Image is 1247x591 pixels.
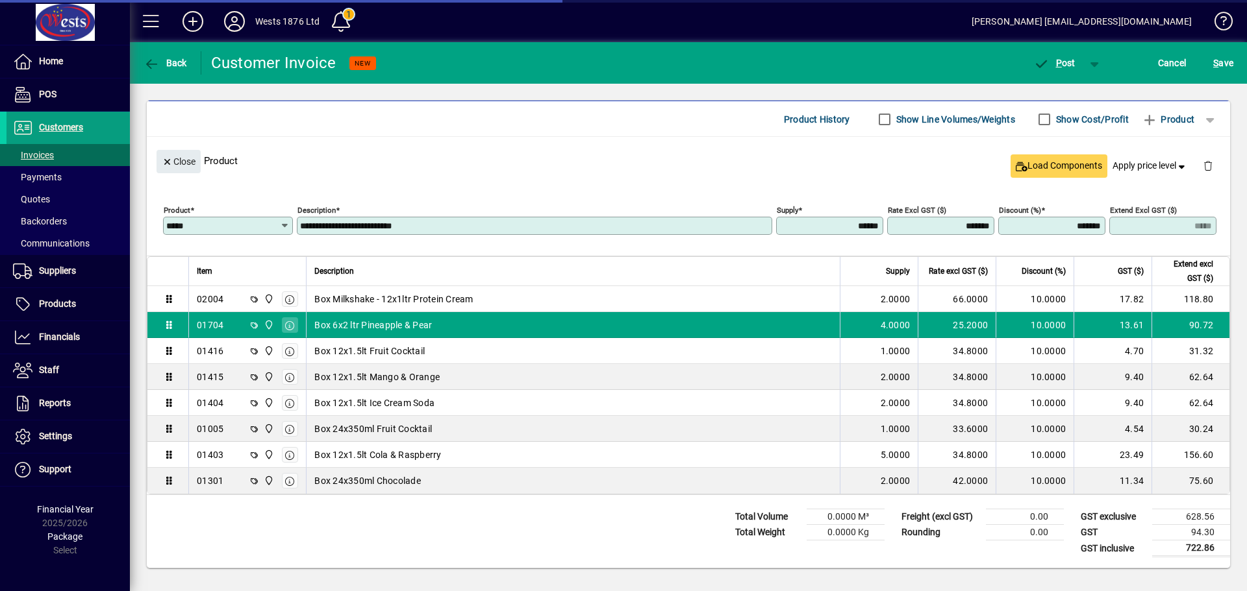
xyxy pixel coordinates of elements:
[47,531,82,542] span: Package
[1152,364,1229,390] td: 62.64
[162,151,195,173] span: Close
[6,288,130,320] a: Products
[6,210,130,232] a: Backorders
[996,468,1074,494] td: 10.0000
[314,264,354,278] span: Description
[1118,264,1144,278] span: GST ($)
[1053,113,1129,126] label: Show Cost/Profit
[39,464,71,474] span: Support
[1074,525,1152,540] td: GST
[1152,509,1230,525] td: 628.56
[6,166,130,188] a: Payments
[1022,264,1066,278] span: Discount (%)
[314,422,432,435] span: Box 24x350ml Fruit Cocktail
[39,431,72,441] span: Settings
[881,293,911,306] span: 2.0000
[1074,390,1152,416] td: 9.40
[996,286,1074,312] td: 10.0000
[197,344,223,357] div: 01416
[986,525,1064,540] td: 0.00
[211,53,336,73] div: Customer Invoice
[926,474,988,487] div: 42.0000
[260,448,275,462] span: Wests Cordials
[972,11,1192,32] div: [PERSON_NAME] [EMAIL_ADDRESS][DOMAIN_NAME]
[1113,159,1188,173] span: Apply price level
[1056,58,1062,68] span: P
[164,206,190,215] mat-label: Product
[779,108,855,131] button: Product History
[1074,442,1152,468] td: 23.49
[807,525,885,540] td: 0.0000 Kg
[729,525,807,540] td: Total Weight
[260,318,275,332] span: Wests Cordials
[1110,206,1177,215] mat-label: Extend excl GST ($)
[13,150,54,160] span: Invoices
[1152,540,1230,557] td: 722.86
[881,319,911,332] span: 4.0000
[926,370,988,383] div: 34.8000
[881,396,911,409] span: 2.0000
[13,194,50,204] span: Quotes
[260,396,275,410] span: Wests Cordials
[986,509,1064,525] td: 0.00
[1158,53,1187,73] span: Cancel
[314,370,440,383] span: Box 12x1.5lt Mango & Orange
[926,448,988,461] div: 34.8000
[1152,286,1229,312] td: 118.80
[1142,109,1194,130] span: Product
[197,422,223,435] div: 01005
[130,51,201,75] app-page-header-button: Back
[37,504,94,514] span: Financial Year
[999,206,1041,215] mat-label: Discount (%)
[6,144,130,166] a: Invoices
[996,416,1074,442] td: 10.0000
[6,321,130,354] a: Financials
[881,370,911,383] span: 2.0000
[881,448,911,461] span: 5.0000
[1152,312,1229,338] td: 90.72
[39,89,57,99] span: POS
[6,453,130,486] a: Support
[6,232,130,254] a: Communications
[996,312,1074,338] td: 10.0000
[6,387,130,420] a: Reports
[807,509,885,525] td: 0.0000 M³
[214,10,255,33] button: Profile
[6,420,130,453] a: Settings
[1192,150,1224,181] button: Delete
[314,474,421,487] span: Box 24x350ml Chocolade
[1152,416,1229,442] td: 30.24
[39,298,76,309] span: Products
[1160,257,1213,285] span: Extend excl GST ($)
[314,448,441,461] span: Box 12x1.5lt Cola & Raspberry
[314,396,435,409] span: Box 12x1.5lt Ice Cream Soda
[729,509,807,525] td: Total Volume
[260,370,275,384] span: Wests Cordials
[314,344,425,357] span: Box 12x1.5lt Fruit Cocktail
[314,293,473,306] span: Box Milkshake - 12x1ltr Protein Cream
[6,255,130,287] a: Suppliers
[197,264,212,278] span: Item
[1033,58,1076,68] span: ost
[777,206,798,215] mat-label: Supply
[1027,51,1082,75] button: Post
[6,188,130,210] a: Quotes
[1152,390,1229,416] td: 62.64
[1210,51,1237,75] button: Save
[1074,286,1152,312] td: 17.82
[153,155,204,167] app-page-header-button: Close
[13,238,90,248] span: Communications
[894,113,1015,126] label: Show Line Volumes/Weights
[197,293,223,306] div: 02004
[895,509,986,525] td: Freight (excl GST)
[197,448,223,461] div: 01403
[1152,468,1229,494] td: 75.60
[39,56,63,66] span: Home
[157,150,201,173] button: Close
[144,58,187,68] span: Back
[784,109,850,130] span: Product History
[926,293,988,306] div: 66.0000
[1074,540,1152,557] td: GST inclusive
[13,216,67,226] span: Backorders
[39,122,83,132] span: Customers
